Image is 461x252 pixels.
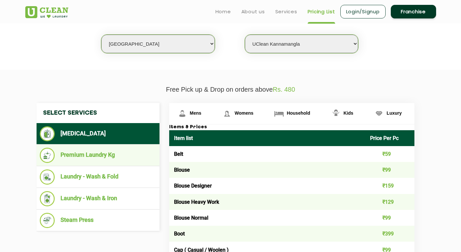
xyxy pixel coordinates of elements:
[275,8,297,16] a: Services
[330,108,342,119] img: Kids
[241,8,265,16] a: About us
[373,108,385,119] img: Luxury
[365,162,414,178] td: ₹99
[25,6,68,18] img: UClean Laundry and Dry Cleaning
[40,148,156,163] li: Premium Laundry Kg
[169,130,366,146] th: Item list
[40,169,55,185] img: Laundry - Wash & Fold
[177,108,188,119] img: Mens
[221,108,233,119] img: Womens
[391,5,436,18] a: Franchise
[40,169,156,185] li: Laundry - Wash & Fold
[344,110,353,116] span: Kids
[287,110,310,116] span: Household
[387,110,402,116] span: Luxury
[37,103,159,123] h4: Select Services
[169,124,414,130] h3: Items & Prices
[25,86,436,93] p: Free Pick up & Drop on orders above
[169,226,366,242] td: Boot
[365,146,414,162] td: ₹59
[273,108,285,119] img: Household
[215,8,231,16] a: Home
[365,226,414,242] td: ₹399
[169,178,366,194] td: Blouse Designer
[365,178,414,194] td: ₹159
[273,86,295,93] span: Rs. 480
[40,191,156,206] li: Laundry - Wash & Iron
[40,126,55,141] img: Dry Cleaning
[169,210,366,226] td: Blouse Normal
[365,210,414,226] td: ₹99
[340,5,386,18] a: Login/Signup
[169,162,366,178] td: Blouse
[190,110,202,116] span: Mens
[40,191,55,206] img: Laundry - Wash & Iron
[169,146,366,162] td: Belt
[365,130,414,146] th: Price Per Pc
[308,8,335,16] a: Pricing List
[40,126,156,141] li: [MEDICAL_DATA]
[40,213,55,228] img: Steam Press
[40,148,55,163] img: Premium Laundry Kg
[365,194,414,210] td: ₹129
[235,110,253,116] span: Womens
[169,194,366,210] td: Blouse Heavy Work
[40,213,156,228] li: Steam Press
